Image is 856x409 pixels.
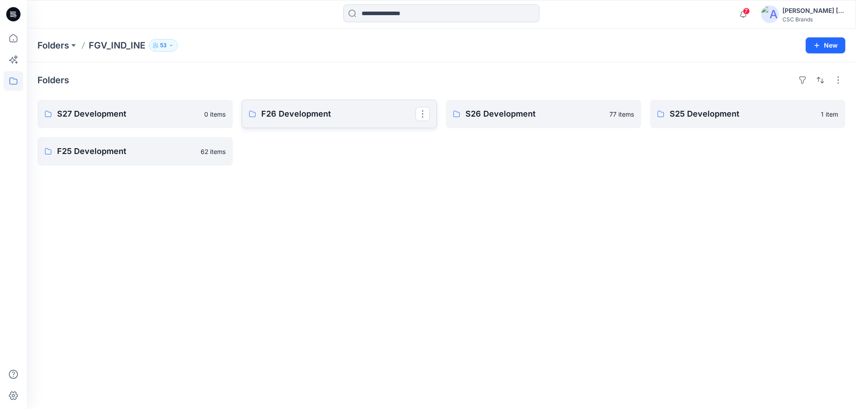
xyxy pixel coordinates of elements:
p: F25 Development [57,145,195,158]
p: 1 item [821,109,838,119]
p: S26 Development [465,108,604,120]
p: 0 items [204,109,226,119]
a: S25 Development1 item [650,100,845,128]
button: New [806,37,845,53]
p: F26 Development [261,108,416,120]
p: S27 Development [57,108,199,120]
p: 53 [160,40,167,50]
a: S26 Development77 items [446,100,641,128]
p: FGV_IND_INE [89,39,145,52]
div: [PERSON_NAME] [PERSON_NAME] [782,5,845,16]
a: Folders [37,39,69,52]
p: 77 items [609,109,634,119]
a: F25 Development62 items [37,137,233,166]
button: 53 [149,39,178,52]
span: 7 [743,8,750,15]
div: CSC Brands [782,16,845,23]
p: 62 items [201,147,226,156]
h4: Folders [37,75,69,85]
img: avatar [761,5,779,23]
a: F26 Development [242,100,437,128]
p: S25 Development [670,108,815,120]
a: S27 Development0 items [37,100,233,128]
